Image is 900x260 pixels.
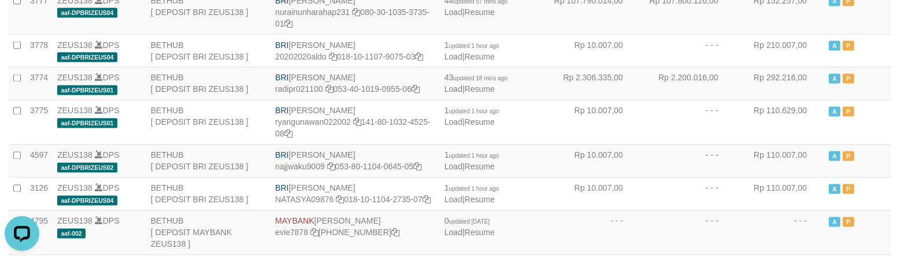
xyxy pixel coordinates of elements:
a: ZEUS138 [57,151,92,160]
span: 1 [445,151,499,160]
span: Active [829,41,840,51]
a: Load [445,195,462,205]
button: Open LiveChat chat widget [5,5,39,39]
a: Load [445,228,462,237]
a: Copy najjwaku9009 to clipboard [327,162,335,172]
td: Rp 10.007,00 [545,100,640,144]
span: Paused [843,107,854,117]
a: ZEUS138 [57,217,92,226]
span: 1 [445,184,499,193]
td: DPS [53,210,146,255]
td: 3778 [25,34,53,67]
a: najjwaku9009 [275,162,325,172]
span: updated [DATE] [449,219,490,225]
span: aaf-DPBRIZEUS01 [57,86,117,95]
a: Load [445,52,462,61]
a: ZEUS138 [57,40,92,50]
td: DPS [53,100,146,144]
span: | [445,217,495,237]
span: updated 1 hour ago [449,186,499,192]
td: 3774 [25,67,53,100]
a: Copy 141801032452508 to clipboard [284,129,292,139]
span: | [445,151,499,172]
span: BRI [275,106,288,116]
a: Resume [465,195,495,205]
td: [PERSON_NAME] 018-10-1107-9075-03 [271,34,440,67]
a: Copy 20202020aldo to clipboard [329,52,337,61]
td: 3775 [25,100,53,144]
span: aaf-DPBRIZEUS04 [57,8,117,18]
td: BETHUB [ DEPOSIT BRI ZEUS138 ] [146,67,271,100]
span: 0 [445,217,490,226]
a: Copy 018101104273507 to clipboard [423,195,431,205]
a: nurainunharahap231 [275,8,350,17]
a: Resume [465,52,495,61]
a: Copy nurainunharahap231 to clipboard [352,8,360,17]
td: - - - [640,177,736,210]
td: Rp 110.629,00 [736,100,824,144]
span: BRI [275,151,288,160]
td: Rp 10.007,00 [545,144,640,177]
td: DPS [53,144,146,177]
td: [PERSON_NAME] 053-40-1019-0955-06 [271,67,440,100]
a: Load [445,85,462,94]
td: - - - [640,210,736,255]
span: BRI [275,184,288,193]
a: Copy 080301035373501 to clipboard [284,19,292,28]
span: updated 1 hour ago [449,109,499,115]
span: Paused [843,217,854,227]
span: | [445,106,499,127]
a: Resume [465,8,495,17]
a: Copy NATASYA09876 to clipboard [336,195,344,205]
a: Resume [465,162,495,172]
span: Paused [843,151,854,161]
a: Copy 053801104064505 to clipboard [413,162,421,172]
td: BETHUB [ DEPOSIT MAYBANK ZEUS138 ] [146,210,271,255]
span: Paused [843,184,854,194]
td: - - - [640,34,736,67]
a: ZEUS138 [57,184,92,193]
a: Load [445,118,462,127]
td: Rp 292.216,00 [736,67,824,100]
a: ZEUS138 [57,106,92,116]
span: aaf-DPBRIZEUS04 [57,53,117,62]
span: | [445,40,499,61]
span: 1 [445,106,499,116]
a: Copy 8004940100 to clipboard [391,228,399,237]
td: BETHUB [ DEPOSIT BRI ZEUS138 ] [146,177,271,210]
td: - - - [640,144,736,177]
span: Active [829,107,840,117]
a: Load [445,162,462,172]
td: Rp 2.306.335,00 [545,67,640,100]
a: Load [445,8,462,17]
td: Rp 10.007,00 [545,177,640,210]
span: updated 1 hour ago [449,43,499,49]
a: Copy ryangunawan022002 to clipboard [353,118,361,127]
span: updated 18 mins ago [454,76,508,82]
span: Paused [843,74,854,84]
span: updated 1 hour ago [449,153,499,159]
td: 4795 [25,210,53,255]
a: evie7878 [275,228,308,237]
span: | [445,184,499,205]
a: Copy evie7878 to clipboard [310,228,318,237]
td: BETHUB [ DEPOSIT BRI ZEUS138 ] [146,144,271,177]
td: [PERSON_NAME] 018-10-1104-2735-07 [271,177,440,210]
span: Active [829,74,840,84]
span: Active [829,217,840,227]
a: radipr021100 [275,85,323,94]
td: BETHUB [ DEPOSIT BRI ZEUS138 ] [146,34,271,67]
span: MAYBANK [275,217,314,226]
a: Resume [465,85,495,94]
span: BRI [275,73,288,83]
span: aaf-DPBRIZEUS04 [57,196,117,206]
td: - - - [640,100,736,144]
td: Rp 110.007,00 [736,144,824,177]
td: [PERSON_NAME] 141-80-1032-4525-08 [271,100,440,144]
span: 43 [445,73,508,83]
td: - - - [736,210,824,255]
td: Rp 110.007,00 [736,177,824,210]
td: Rp 210.007,00 [736,34,824,67]
span: aaf-DPBRIZEUS01 [57,118,117,128]
a: ZEUS138 [57,73,92,83]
